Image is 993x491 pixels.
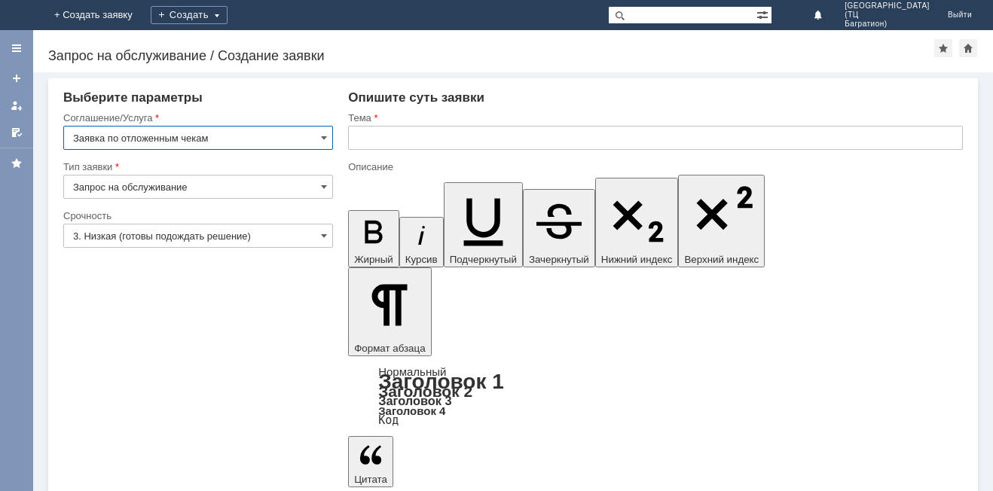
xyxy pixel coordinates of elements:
[5,120,29,145] a: Мои согласования
[378,394,451,407] a: Заголовок 3
[450,254,517,265] span: Подчеркнутый
[354,343,425,354] span: Формат абзаца
[959,39,977,57] div: Сделать домашней страницей
[348,90,484,105] span: Опишите суть заявки
[378,370,504,393] a: Заголовок 1
[378,404,445,417] a: Заголовок 4
[845,11,930,20] span: (ТЦ
[354,254,393,265] span: Жирный
[348,436,393,487] button: Цитата
[523,189,595,267] button: Зачеркнутый
[399,217,444,267] button: Курсив
[63,90,203,105] span: Выберите параметры
[348,113,960,123] div: Тема
[5,66,29,90] a: Создать заявку
[63,211,330,221] div: Срочность
[601,254,673,265] span: Нижний индекс
[151,6,228,24] div: Создать
[678,175,765,267] button: Верхний индекс
[348,210,399,267] button: Жирный
[378,413,399,427] a: Код
[5,93,29,117] a: Мои заявки
[934,39,952,57] div: Добавить в избранное
[348,367,963,425] div: Формат абзаца
[348,162,960,172] div: Описание
[845,2,930,11] span: [GEOGRAPHIC_DATA]
[63,113,330,123] div: Соглашение/Услуга
[756,7,771,21] span: Расширенный поиск
[348,267,431,356] button: Формат абзаца
[684,254,759,265] span: Верхний индекс
[354,474,387,485] span: Цитата
[63,162,330,172] div: Тип заявки
[444,182,523,267] button: Подчеркнутый
[845,20,930,29] span: Багратион)
[529,254,589,265] span: Зачеркнутый
[378,365,446,378] a: Нормальный
[48,48,934,63] div: Запрос на обслуживание / Создание заявки
[378,383,472,400] a: Заголовок 2
[405,254,438,265] span: Курсив
[595,178,679,267] button: Нижний индекс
